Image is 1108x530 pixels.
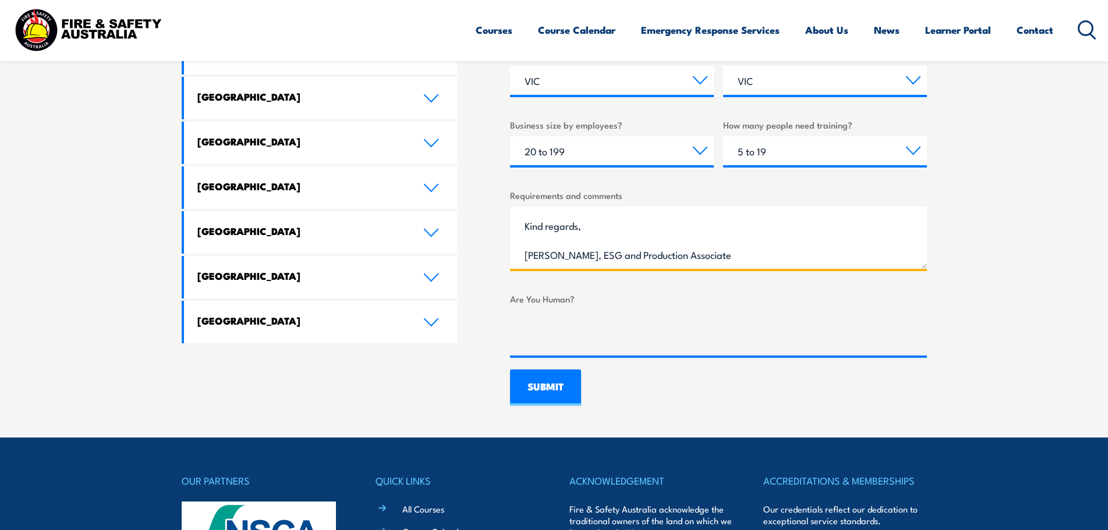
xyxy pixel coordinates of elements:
[510,118,714,131] label: Business size by employees?
[763,503,926,527] p: Our credentials reflect our dedication to exceptional service standards.
[197,225,406,237] h4: [GEOGRAPHIC_DATA]
[182,472,345,489] h4: OUR PARTNERS
[510,188,927,202] label: Requirements and comments
[510,292,927,305] label: Are You Human?
[510,310,687,355] iframe: reCAPTCHA
[641,15,780,45] a: Emergency Response Services
[197,135,406,148] h4: [GEOGRAPHIC_DATA]
[402,503,444,515] a: All Courses
[805,15,848,45] a: About Us
[184,211,458,254] a: [GEOGRAPHIC_DATA]
[763,472,926,489] h4: ACCREDITATIONS & MEMBERSHIPS
[184,301,458,343] a: [GEOGRAPHIC_DATA]
[874,15,900,45] a: News
[184,122,458,164] a: [GEOGRAPHIC_DATA]
[184,166,458,209] a: [GEOGRAPHIC_DATA]
[184,256,458,298] a: [GEOGRAPHIC_DATA]
[476,15,512,45] a: Courses
[376,472,539,489] h4: QUICK LINKS
[569,472,732,489] h4: ACKNOWLEDGEMENT
[197,314,406,327] h4: [GEOGRAPHIC_DATA]
[925,15,991,45] a: Learner Portal
[197,269,406,282] h4: [GEOGRAPHIC_DATA]
[197,180,406,193] h4: [GEOGRAPHIC_DATA]
[1017,15,1053,45] a: Contact
[510,369,581,405] input: SUBMIT
[184,77,458,119] a: [GEOGRAPHIC_DATA]
[197,90,406,103] h4: [GEOGRAPHIC_DATA]
[723,118,927,131] label: How many people need training?
[538,15,615,45] a: Course Calendar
